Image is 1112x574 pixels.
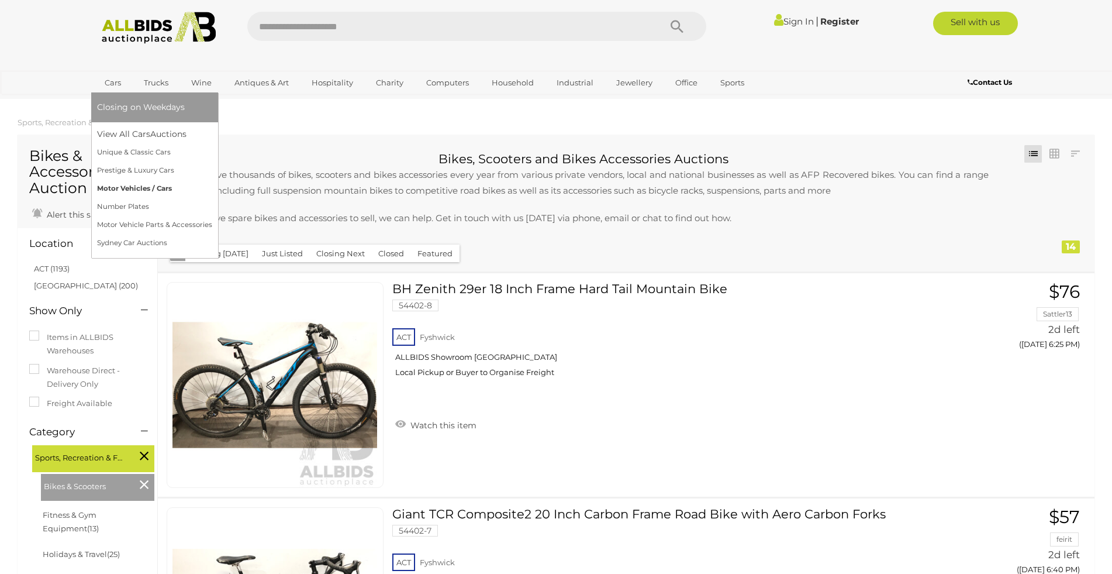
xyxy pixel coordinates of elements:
a: ACT (1193) [34,264,70,273]
a: Hospitality [304,73,361,92]
a: Contact Us [968,76,1015,89]
label: Freight Available [29,397,112,410]
label: Warehouse Direct - Delivery Only [29,364,146,391]
p: We receive thousands of bikes, scooters and bikes accessories every year from various private ven... [167,167,1000,198]
h1: Bikes & Accessories Auction [29,148,146,197]
span: | [816,15,819,28]
a: Jewellery [609,73,660,92]
button: Just Listed [255,245,310,263]
a: Watch this item [392,415,479,433]
h4: Location [29,238,123,249]
a: Sell with us [933,12,1018,35]
label: Items in ALLBIDS Warehouses [29,331,146,358]
a: $76 Sattler13 2d left ([DATE] 6:25 PM) [947,282,1083,355]
button: Featured [410,245,460,263]
a: Holidays & Travel(25) [43,549,120,559]
a: Trucks [136,73,176,92]
a: [GEOGRAPHIC_DATA] (200) [34,281,138,290]
span: Sports, Recreation & Fitness [35,448,123,465]
span: Watch this item [407,420,476,431]
a: Fitness & Gym Equipment(13) [43,510,99,533]
a: Sign In [774,16,814,27]
a: Cars [97,73,129,92]
a: Wine [184,73,219,92]
img: 54402-8a.jpg [172,283,377,487]
a: Register [820,16,859,27]
h2: Bikes, Scooters and Bikes Accessories Auctions [167,152,1000,166]
img: Allbids.com.au [95,12,222,44]
button: Closing [DATE] [185,245,255,263]
span: (25) [107,549,120,559]
h4: Show Only [29,305,123,317]
a: Household [484,73,541,92]
p: If you have spare bikes and accessories to sell, we can help. Get in touch with us [DATE] via pho... [167,210,1000,226]
span: $76 [1049,281,1080,303]
h4: Category [29,427,123,438]
a: Alert this sale [29,205,105,222]
a: Sports [713,73,752,92]
button: Closed [371,245,411,263]
span: $57 [1049,506,1080,528]
button: Closing Next [309,245,372,263]
a: Industrial [549,73,601,92]
span: (13) [87,524,99,533]
button: Search [648,12,706,41]
span: Bikes & Scooters [44,477,132,493]
a: Sports, Recreation & Fitness [18,118,122,127]
a: Computers [419,73,476,92]
a: Charity [368,73,411,92]
b: Contact Us [968,78,1012,87]
a: Office [668,73,705,92]
a: Antiques & Art [227,73,296,92]
a: BH Zenith 29er 18 Inch Frame Hard Tail Mountain Bike 54402-8 ACT Fyshwick ALLBIDS Showroom [GEOGR... [401,282,930,386]
span: Alert this sale [44,209,102,220]
div: 14 [1062,240,1080,253]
